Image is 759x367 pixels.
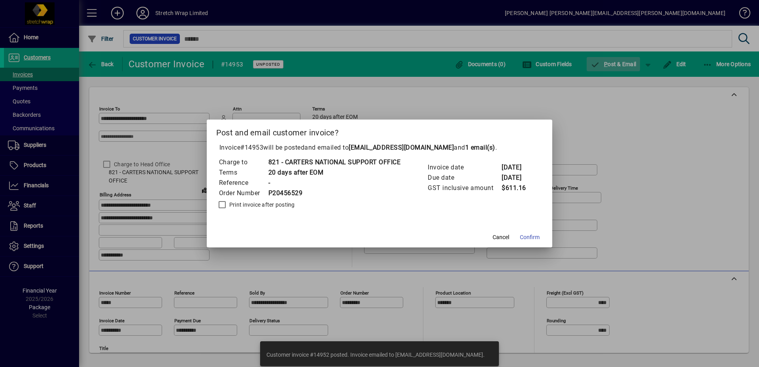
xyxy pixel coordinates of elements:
[219,178,268,188] td: Reference
[304,144,495,151] span: and emailed to
[493,233,509,241] span: Cancel
[216,143,543,152] p: Invoice will be posted .
[207,120,553,143] h2: Post and email customer invoice?
[219,157,268,167] td: Charge to
[427,183,501,193] td: GST inclusive amount
[520,233,540,241] span: Confirm
[501,173,533,183] td: [DATE]
[228,201,295,209] label: Print invoice after posting
[517,230,543,244] button: Confirm
[427,162,501,173] td: Invoice date
[488,230,514,244] button: Cancel
[268,157,401,167] td: 821 - CARTERS NATIONAL SUPPORT OFFICE
[427,173,501,183] td: Due date
[219,188,268,198] td: Order Number
[268,167,401,178] td: 20 days after EOM
[268,178,401,188] td: -
[501,183,533,193] td: $611.16
[240,144,263,151] span: #14953
[465,144,495,151] b: 1 email(s)
[219,167,268,178] td: Terms
[349,144,454,151] b: [EMAIL_ADDRESS][DOMAIN_NAME]
[454,144,495,151] span: and
[501,162,533,173] td: [DATE]
[268,188,401,198] td: P20456529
